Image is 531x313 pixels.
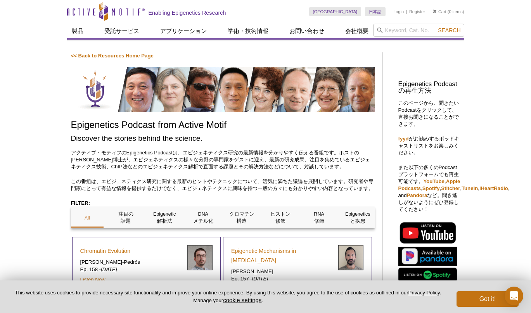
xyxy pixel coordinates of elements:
[398,247,457,266] img: Listen on Pandora
[407,192,427,198] a: Pandora
[438,27,460,33] span: Search
[398,81,460,94] h3: Epigenetics Podcastの再生方法
[373,24,464,37] input: Keyword, Cat. No.
[505,287,523,305] div: Open Intercom Messenger
[398,178,460,191] a: Apple Podcasts
[223,24,273,38] a: 学術・技術情報
[338,245,363,270] img: Luca Magnani headshot
[457,291,519,307] button: Got it!
[365,7,386,16] a: 日本語
[309,7,361,16] a: [GEOGRAPHIC_DATA]
[424,178,445,184] a: YouTube
[422,185,440,191] a: Spotify
[398,136,409,142] a: fyyd
[398,100,460,128] p: このページから、聞きたいPodcastをクリックして、直接お聞きになることができます。
[223,297,261,303] button: cookie settings
[187,245,213,270] img: Arnau Sebe Pedros headshot
[12,289,444,304] p: This website uses cookies to provide necessary site functionality and improve your online experie...
[408,290,440,296] a: Privacy Policy
[479,185,508,191] a: iHeartRadio
[71,178,375,192] p: この番組は、エピジェネティクス研究に関する最新のヒントやテクニックについて、活気に満ちた議論を展開しています。研究者や専門家にとって有益な情報を提供するだけでなく、エピジェネティクスに興味を持つ...
[71,133,375,144] h2: Discover the stories behind the science.
[406,7,407,16] li: |
[225,211,258,225] p: クロマチン 構造
[80,259,182,266] p: [PERSON_NAME]-Pedrós
[303,211,336,225] p: RNA 修飾
[398,221,457,245] img: Listen on YouTube
[393,9,404,14] a: Login
[71,53,154,59] a: << Back to Resources Home Page
[109,211,142,225] p: 注目の 話題
[80,277,106,282] a: Listen Now
[409,9,425,14] a: Register
[187,211,220,225] p: DNA メチル化
[71,67,375,112] img: Discover the stories behind the science.
[80,266,182,273] p: Ep. 158 -
[231,268,332,275] p: [PERSON_NAME]
[441,185,460,191] a: Stitcher
[80,246,131,256] a: Chromatin Evolution
[71,120,375,131] h1: Epigenetics Podcast from Active Motif
[462,185,478,191] a: TuneIn
[398,135,460,156] p: がお勧めするポッドキャストリストをお楽しみください。
[231,246,332,265] a: Epigenetic Mechanisms in [MEDICAL_DATA]
[148,211,181,225] p: Epigenetic 解析法
[231,275,332,282] p: Ep. 157 -
[100,24,144,38] a: 受託サービス
[398,268,457,282] img: Listen on Spotify
[341,24,373,38] a: 会社概要
[71,214,104,221] p: All
[433,7,464,16] li: (0 items)
[398,164,460,213] p: また以下の多くのPodcast プラットフォームでも再生可能です。 , , , , , , and など。聞き逃しがないようにぜひ登録してください！
[264,211,297,225] p: ヒストン 修飾
[433,9,446,14] a: Cart
[71,149,375,170] p: アクティブ・モティフのEpigenetics Podcastは、エピジェネティクス研究の最新情報を分かりやすく伝える番組です。ホストの[PERSON_NAME]博士が、エピジェネティクスの様々な...
[101,266,117,272] em: [DATE]
[156,24,211,38] a: アプリケーション
[433,9,436,13] img: Your Cart
[341,211,374,225] p: Epigenetics と疾患
[71,200,90,206] strong: FILTER:
[67,24,88,38] a: 製品
[285,24,329,38] a: お問い合わせ
[149,9,226,16] h2: Enabling Epigenetics Research
[436,27,463,34] button: Search
[252,276,268,282] em: [DATE]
